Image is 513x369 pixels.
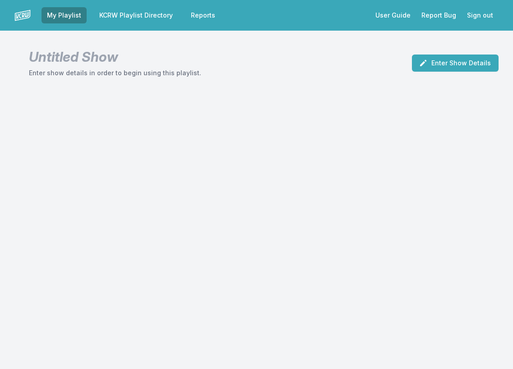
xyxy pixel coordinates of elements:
[14,7,31,23] img: logo-white-87cec1fa9cbef997252546196dc51331.png
[416,7,462,23] a: Report Bug
[42,7,87,23] a: My Playlist
[29,49,201,65] h1: Untitled Show
[94,7,178,23] a: KCRW Playlist Directory
[185,7,221,23] a: Reports
[29,68,201,77] p: Enter show details in order to begin using this playlist.
[462,7,499,23] button: Sign out
[412,55,499,72] button: Enter Show Details
[370,7,416,23] a: User Guide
